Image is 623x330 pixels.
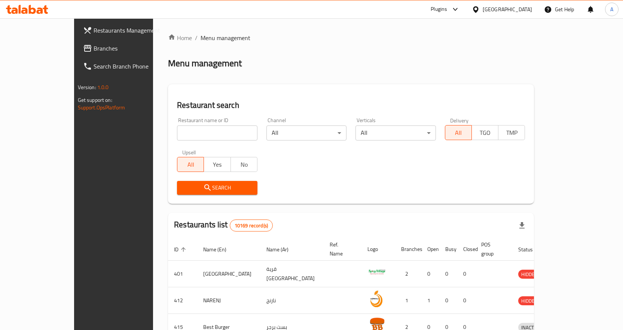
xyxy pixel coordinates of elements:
[234,159,254,170] span: No
[180,159,201,170] span: All
[97,82,109,92] span: 1.0.0
[266,125,347,140] div: All
[94,44,172,53] span: Branches
[177,100,525,111] h2: Restaurant search
[177,125,257,140] input: Search for restaurant name or ID..
[475,127,495,138] span: TGO
[395,261,421,287] td: 2
[457,287,475,314] td: 0
[367,290,386,308] img: NARENJ
[77,21,178,39] a: Restaurants Management
[183,183,251,193] span: Search
[230,222,272,229] span: 10169 record(s)
[168,261,197,287] td: 401
[439,287,457,314] td: 0
[445,125,472,140] button: All
[197,287,260,314] td: NARENJ
[177,181,257,195] button: Search
[94,62,172,71] span: Search Branch Phone
[457,261,475,287] td: 0
[518,270,541,279] span: HIDDEN
[266,245,298,254] span: Name (Ar)
[513,217,531,234] div: Export file
[450,118,469,123] label: Delivery
[197,261,260,287] td: [GEOGRAPHIC_DATA]
[457,238,475,261] th: Closed
[448,127,469,138] span: All
[182,149,196,155] label: Upsell
[330,240,352,258] span: Ref. Name
[471,125,498,140] button: TGO
[168,33,192,42] a: Home
[260,261,324,287] td: قرية [GEOGRAPHIC_DATA]
[421,261,439,287] td: 0
[174,245,188,254] span: ID
[168,33,534,42] nav: breadcrumb
[395,287,421,314] td: 1
[481,240,503,258] span: POS group
[367,263,386,282] img: Spicy Village
[518,297,541,305] span: HIDDEN
[395,238,421,261] th: Branches
[230,220,273,231] div: Total records count
[230,157,257,172] button: No
[78,103,125,112] a: Support.OpsPlatform
[177,157,204,172] button: All
[483,5,532,13] div: [GEOGRAPHIC_DATA]
[501,127,522,138] span: TMP
[421,238,439,261] th: Open
[421,287,439,314] td: 1
[260,287,324,314] td: نارنج
[498,125,525,140] button: TMP
[518,270,541,279] div: HIDDEN
[94,26,172,35] span: Restaurants Management
[77,57,178,75] a: Search Branch Phone
[168,287,197,314] td: 412
[203,245,236,254] span: Name (En)
[518,245,543,254] span: Status
[174,219,273,231] h2: Restaurants list
[439,261,457,287] td: 0
[439,238,457,261] th: Busy
[78,82,96,92] span: Version:
[195,33,198,42] li: /
[168,57,242,69] h2: Menu management
[201,33,250,42] span: Menu management
[610,5,613,13] span: A
[204,157,230,172] button: Yes
[431,5,447,14] div: Plugins
[355,125,436,140] div: All
[77,39,178,57] a: Branches
[361,238,395,261] th: Logo
[78,95,112,105] span: Get support on:
[207,159,227,170] span: Yes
